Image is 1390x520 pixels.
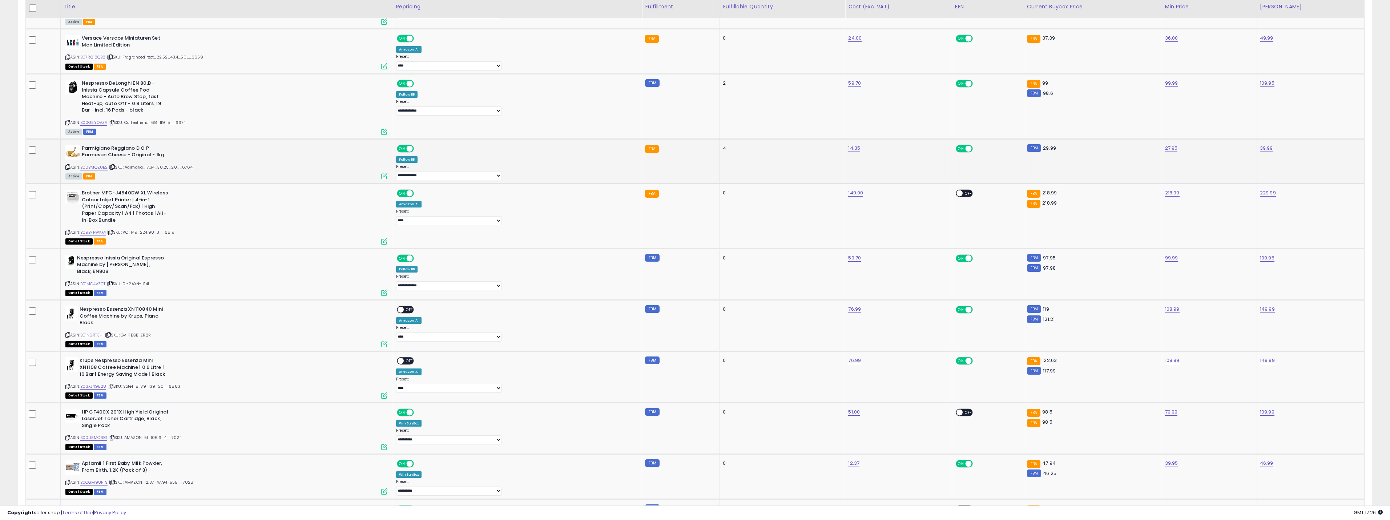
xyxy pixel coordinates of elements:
[1027,315,1041,323] small: FBM
[396,428,637,444] div: Preset:
[65,19,82,25] span: All listings currently available for purchase on Amazon
[1260,357,1275,364] a: 149.99
[1043,367,1056,374] span: 117.99
[65,409,387,449] div: ASIN:
[1260,306,1275,313] a: 149.99
[956,461,966,467] span: ON
[1043,254,1056,261] span: 97.95
[1042,408,1052,415] span: 98.5
[396,317,422,324] div: Amazon AI
[94,290,107,296] span: FBM
[1043,306,1049,313] span: 119
[645,145,658,153] small: FBA
[94,64,106,70] span: FBA
[1027,460,1040,468] small: FBA
[80,306,168,328] b: Nespresso Essenza XN110840 Mini Coffee Machine by Krups, Piano Black
[65,129,82,135] span: All listings currently available for purchase on Amazon
[723,80,839,86] div: 2
[723,409,839,415] div: 0
[1027,144,1041,152] small: FBM
[412,409,424,415] span: OFF
[956,81,966,87] span: ON
[848,3,948,11] div: Cost (Exc. VAT)
[396,420,422,427] div: Win BuyBox
[65,80,80,94] img: 41gvuiHF6EL._SL40_.jpg
[105,332,151,338] span: | SKU: GV-FEGE-ZR2R
[848,145,860,152] a: 14.35
[82,190,170,225] b: Brother MFC-J4540DW XL Wireless Colour Inkjet Printer | 4-in-1 (Print/Copy/Scan/Fax) | High Paper...
[80,332,104,338] a: B01N6RT3HI
[109,435,182,440] span: | SKU: AMAZON_51_106.6_4__7024
[107,229,175,235] span: | SKU: AO_149_224.98_3__6819
[956,358,966,364] span: ON
[80,120,108,126] a: B00G5YOVZA
[412,81,424,87] span: OFF
[396,274,637,290] div: Preset:
[65,64,93,70] span: All listings that are currently out of stock and unavailable for purchase on Amazon
[972,461,983,467] span: OFF
[1165,254,1178,262] a: 99.99
[65,460,387,494] div: ASIN:
[62,509,93,516] a: Terms of Use
[80,229,106,235] a: B09B7PWKX4
[1043,470,1056,477] span: 46.25
[80,281,106,287] a: B01MG4VZCT
[1260,145,1273,152] a: 39.99
[82,409,170,431] b: HP CF400X 201X High Yield Original LaserJet Toner Cartridge, Black, Single Pack
[396,3,639,11] div: Repricing
[65,357,78,372] img: 31hHUFFExxS._SL40_.jpg
[396,266,418,273] div: Follow BB
[1165,408,1178,416] a: 79.99
[955,3,1021,11] div: EFN
[1165,357,1180,364] a: 108.99
[1042,35,1055,41] span: 37.39
[1027,35,1040,43] small: FBA
[1260,254,1274,262] a: 109.95
[396,471,422,478] div: Win BuyBox
[1027,419,1040,427] small: FBA
[108,383,180,389] span: | SKU: Sotel_81.39_139_20__6863
[1260,189,1276,197] a: 229.99
[1042,189,1057,196] span: 218.99
[77,255,165,277] b: Nespresso Inissia Original Espresso Machine by [PERSON_NAME], Black, EN80B
[396,164,637,181] div: Preset:
[1027,357,1040,365] small: FBA
[1042,460,1056,467] span: 47.94
[645,35,658,43] small: FBA
[94,238,106,245] span: FBA
[109,120,186,125] span: | SKU: Coffeefriend_68_119_5__6674
[65,392,93,399] span: All listings that are currently out of stock and unavailable for purchase on Amazon
[82,80,170,116] b: Nespresso DeLonghi EN 80.B - Inissia Capsule Coffee Pod Machine - Auto Brew Stop, fast Heat-up, a...
[396,91,418,98] div: Follow BB
[723,35,839,41] div: 0
[396,368,422,375] div: Amazon AI
[1165,460,1178,467] a: 39.95
[82,145,170,160] b: Parmigiano Reggiano D O P Parmesan Cheese - Original - 1kg
[956,36,966,42] span: ON
[1042,419,1052,426] span: 98.5
[848,460,859,467] a: 12.37
[65,341,93,347] span: All listings that are currently out of stock and unavailable for purchase on Amazon
[972,81,983,87] span: OFF
[848,35,862,42] a: 24.00
[396,46,422,53] div: Amazon AI
[396,99,637,116] div: Preset:
[398,409,407,415] span: ON
[65,190,387,243] div: ASIN:
[723,460,839,467] div: 0
[109,164,193,170] span: | SKU: Adimaria_17.34_30.25_20__6764
[972,307,983,313] span: OFF
[956,255,966,261] span: ON
[398,190,407,197] span: ON
[65,35,80,49] img: 410nG0et-nL._SL40_.jpg
[1165,3,1254,11] div: Min Price
[1042,199,1057,206] span: 218.99
[1043,145,1056,152] span: 29.99
[398,36,407,42] span: ON
[412,145,424,152] span: OFF
[404,307,415,313] span: OFF
[723,145,839,152] div: 4
[848,254,861,262] a: 59.70
[65,35,387,69] div: ASIN:
[1027,200,1040,208] small: FBA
